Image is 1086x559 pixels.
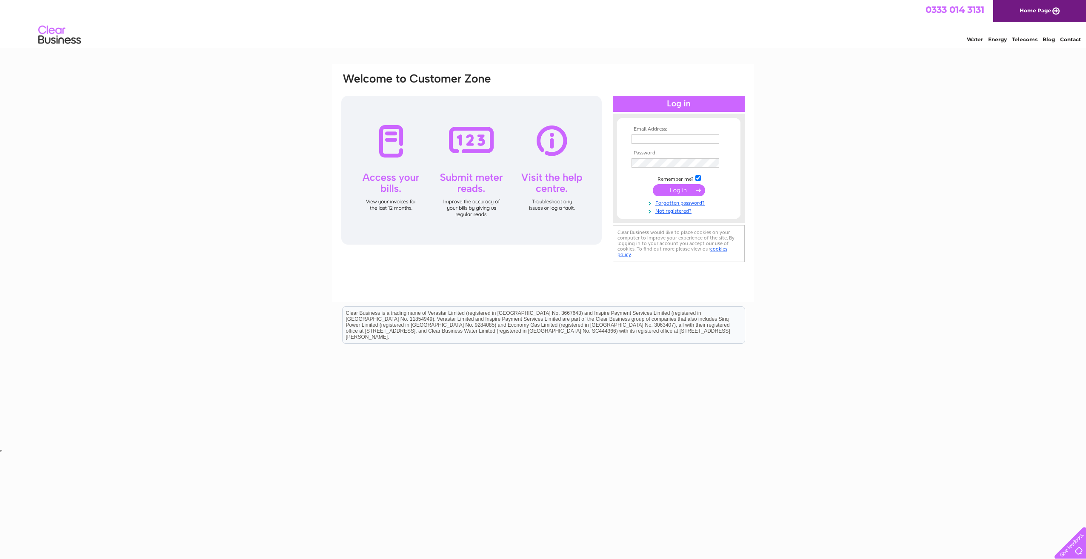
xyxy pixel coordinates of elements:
div: Clear Business would like to place cookies on your computer to improve your experience of the sit... [613,225,745,262]
a: Water [967,36,983,43]
a: Not registered? [632,206,728,214]
input: Submit [653,184,705,196]
a: Forgotten password? [632,198,728,206]
a: Blog [1043,36,1055,43]
td: Remember me? [629,174,728,183]
a: cookies policy [617,246,727,257]
a: Telecoms [1012,36,1037,43]
th: Email Address: [629,126,728,132]
div: Clear Business is a trading name of Verastar Limited (registered in [GEOGRAPHIC_DATA] No. 3667643... [343,5,745,41]
img: logo.png [38,22,81,48]
a: Energy [988,36,1007,43]
th: Password: [629,150,728,156]
a: Contact [1060,36,1081,43]
a: 0333 014 3131 [926,4,984,15]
